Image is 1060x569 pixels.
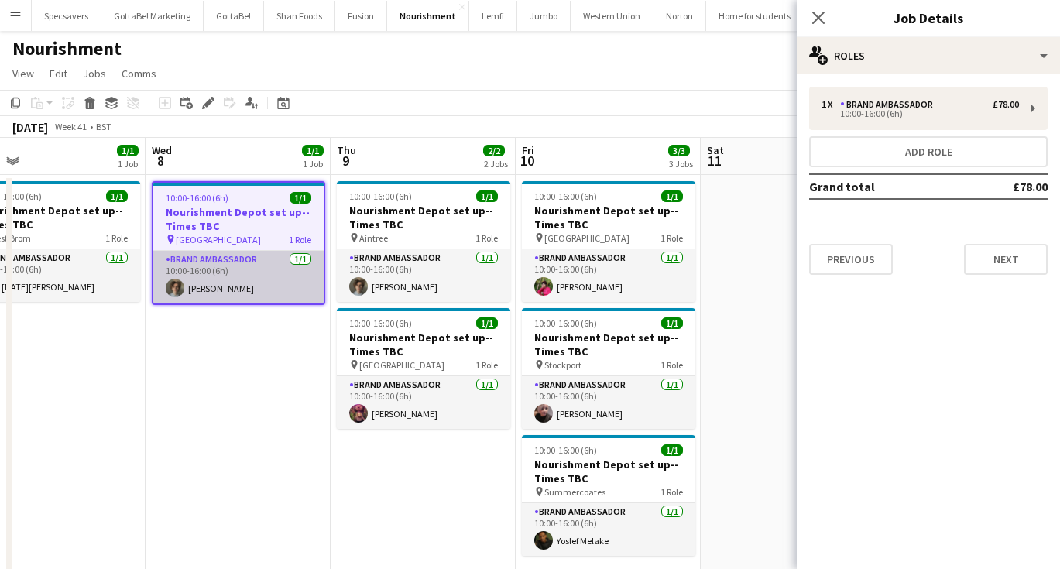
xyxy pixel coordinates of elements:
div: BST [96,121,111,132]
span: Summercoates [544,486,605,498]
button: Fusion [335,1,387,31]
h3: Nourishment Depot set up--Times TBC [522,204,695,231]
span: 1/1 [476,317,498,329]
span: 1/1 [476,190,498,202]
button: GottaBe! Marketing [101,1,204,31]
span: 1 Role [660,232,683,244]
td: Grand total [809,174,964,199]
app-job-card: 10:00-16:00 (6h)1/1Nourishment Depot set up--Times TBC Summercoates1 RoleBrand Ambassador1/110:00... [522,435,695,556]
span: Fri [522,143,534,157]
button: Western Union [571,1,653,31]
span: Comms [122,67,156,81]
span: 8 [149,152,172,170]
div: 1 x [822,99,840,110]
div: 3 Jobs [669,158,693,170]
span: Stockport [544,359,581,371]
span: 1/1 [661,317,683,329]
h1: Nourishment [12,37,122,60]
span: 3/3 [668,145,690,156]
span: Aintree [359,232,388,244]
a: Comms [115,63,163,84]
button: Specsavers [32,1,101,31]
app-card-role: Brand Ambassador1/110:00-16:00 (6h)[PERSON_NAME] [337,376,510,429]
span: Wed [152,143,172,157]
span: 10:00-16:00 (6h) [534,317,597,329]
button: Shan Foods [264,1,335,31]
span: 10:00-16:00 (6h) [349,190,412,202]
span: 2/2 [483,145,505,156]
div: 10:00-16:00 (6h) [822,110,1019,118]
div: Roles [797,37,1060,74]
div: 1 Job [118,158,138,170]
h3: Nourishment Depot set up--Times TBC [153,205,324,233]
button: Norton [653,1,706,31]
span: 10:00-16:00 (6h) [534,444,597,456]
app-job-card: 10:00-16:00 (6h)1/1Nourishment Depot set up--Times TBC [GEOGRAPHIC_DATA]1 RoleBrand Ambassador1/1... [152,181,325,305]
span: Jobs [83,67,106,81]
button: GottaBe! [204,1,264,31]
button: Home for students [706,1,804,31]
span: 10:00-16:00 (6h) [166,192,228,204]
h3: Nourishment Depot set up--Times TBC [522,458,695,485]
button: Next [964,244,1048,275]
span: 1/1 [302,145,324,156]
span: [GEOGRAPHIC_DATA] [176,234,261,245]
td: £78.00 [964,174,1048,199]
div: £78.00 [993,99,1019,110]
app-card-role: Brand Ambassador1/110:00-16:00 (6h)[PERSON_NAME] [522,376,695,429]
h3: Job Details [797,8,1060,28]
span: 1 Role [105,232,128,244]
span: 1 Role [475,232,498,244]
button: Previous [809,244,893,275]
a: View [6,63,40,84]
button: Jumbo [517,1,571,31]
span: 1 Role [289,234,311,245]
span: 1/1 [290,192,311,204]
app-card-role: Brand Ambassador1/110:00-16:00 (6h)[PERSON_NAME] [153,251,324,303]
app-card-role: Brand Ambassador1/110:00-16:00 (6h)[PERSON_NAME] [337,249,510,302]
h3: Nourishment Depot set up--Times TBC [337,204,510,231]
button: Add role [809,136,1048,167]
app-job-card: 10:00-16:00 (6h)1/1Nourishment Depot set up--Times TBC Stockport1 RoleBrand Ambassador1/110:00-16... [522,308,695,429]
button: Lemfi [469,1,517,31]
app-job-card: 10:00-16:00 (6h)1/1Nourishment Depot set up--Times TBC [GEOGRAPHIC_DATA]1 RoleBrand Ambassador1/1... [337,308,510,429]
a: Jobs [77,63,112,84]
span: 1/1 [106,190,128,202]
span: 1 Role [660,359,683,371]
a: Edit [43,63,74,84]
span: 1 Role [660,486,683,498]
div: Brand Ambassador [840,99,939,110]
span: 1 Role [475,359,498,371]
span: [GEOGRAPHIC_DATA] [359,359,444,371]
span: Edit [50,67,67,81]
div: 2 Jobs [484,158,508,170]
span: 11 [705,152,724,170]
app-card-role: Brand Ambassador1/110:00-16:00 (6h)Yoslef Melake [522,503,695,556]
span: 1/1 [661,190,683,202]
h3: Nourishment Depot set up--Times TBC [337,331,510,358]
div: 1 Job [303,158,323,170]
app-job-card: 10:00-16:00 (6h)1/1Nourishment Depot set up--Times TBC [GEOGRAPHIC_DATA]1 RoleBrand Ambassador1/1... [522,181,695,302]
span: [GEOGRAPHIC_DATA] [544,232,629,244]
div: [DATE] [12,119,48,135]
app-card-role: Brand Ambassador1/110:00-16:00 (6h)[PERSON_NAME] [522,249,695,302]
span: Week 41 [51,121,90,132]
span: Sat [707,143,724,157]
span: View [12,67,34,81]
span: 1/1 [661,444,683,456]
span: Thu [337,143,356,157]
span: 10:00-16:00 (6h) [349,317,412,329]
span: 10 [520,152,534,170]
span: 1/1 [117,145,139,156]
h3: Nourishment Depot set up--Times TBC [522,331,695,358]
span: 9 [334,152,356,170]
button: Nourishment [387,1,469,31]
span: 10:00-16:00 (6h) [534,190,597,202]
app-job-card: 10:00-16:00 (6h)1/1Nourishment Depot set up--Times TBC Aintree1 RoleBrand Ambassador1/110:00-16:0... [337,181,510,302]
